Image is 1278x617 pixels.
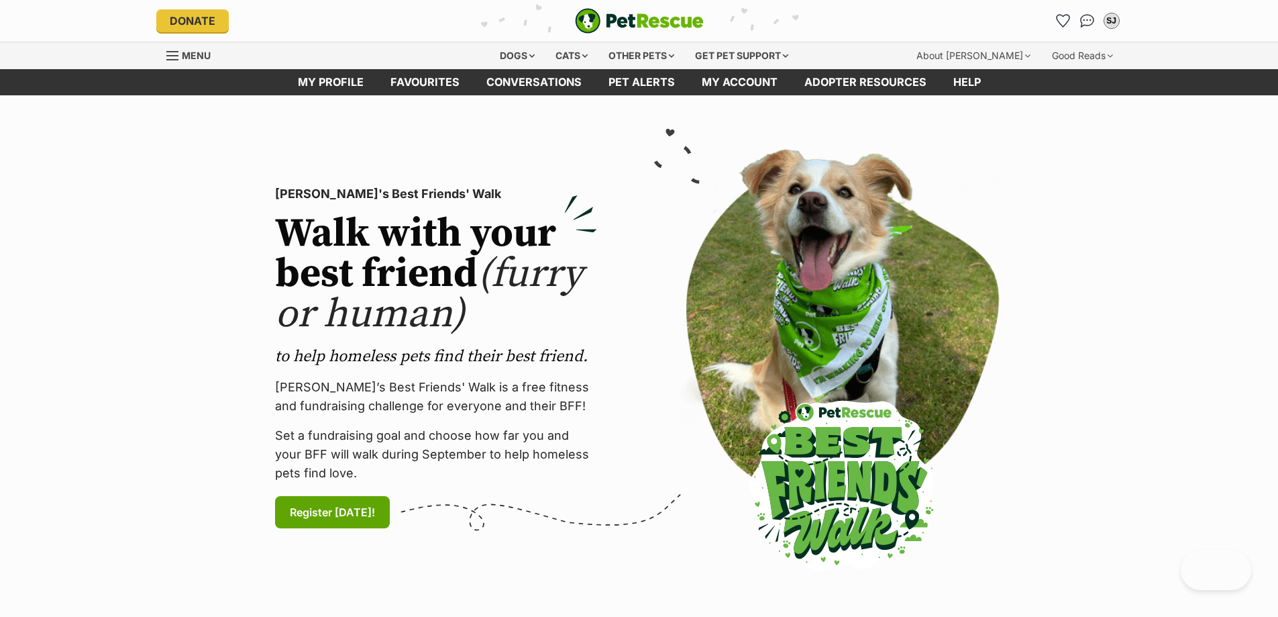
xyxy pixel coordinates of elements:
[575,8,704,34] img: logo-e224e6f780fb5917bec1dbf3a21bbac754714ae5b6737aabdf751b685950b380.svg
[1181,550,1251,590] iframe: Help Scout Beacon - Open
[490,42,544,69] div: Dogs
[595,69,688,95] a: Pet alerts
[940,69,994,95] a: Help
[473,69,595,95] a: conversations
[688,69,791,95] a: My account
[599,42,684,69] div: Other pets
[275,426,597,483] p: Set a fundraising goal and choose how far you and your BFF will walk during September to help hom...
[182,50,211,61] span: Menu
[907,42,1040,69] div: About [PERSON_NAME]
[791,69,940,95] a: Adopter resources
[275,378,597,416] p: [PERSON_NAME]’s Best Friends' Walk is a free fitness and fundraising challenge for everyone and t...
[275,214,597,335] h2: Walk with your best friend
[156,9,229,32] a: Donate
[1053,10,1122,32] ul: Account quick links
[1077,10,1098,32] a: Conversations
[1053,10,1074,32] a: Favourites
[290,504,375,520] span: Register [DATE]!
[275,249,583,340] span: (furry or human)
[546,42,597,69] div: Cats
[275,346,597,367] p: to help homeless pets find their best friend.
[1105,14,1118,28] div: SJ
[275,496,390,528] a: Register [DATE]!
[1043,42,1122,69] div: Good Reads
[284,69,377,95] a: My profile
[1080,14,1094,28] img: chat-41dd97257d64d25036548639549fe6c8038ab92f7586957e7f3b1b290dea8141.svg
[275,185,597,203] p: [PERSON_NAME]'s Best Friends' Walk
[377,69,473,95] a: Favourites
[575,8,704,34] a: PetRescue
[686,42,798,69] div: Get pet support
[166,42,220,66] a: Menu
[1101,10,1122,32] button: My account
